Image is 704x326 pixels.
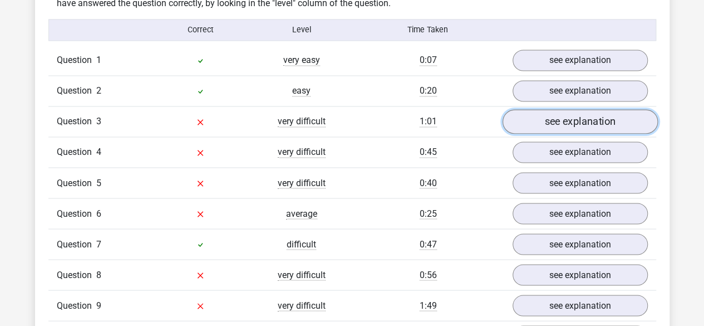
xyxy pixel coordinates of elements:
span: 9 [96,300,101,310]
a: see explanation [502,110,657,134]
span: easy [292,85,311,96]
span: 1:49 [420,300,437,311]
span: 1 [96,55,101,65]
span: Question [57,207,96,220]
a: see explanation [513,50,648,71]
span: 0:56 [420,269,437,280]
span: 0:25 [420,208,437,219]
span: very difficult [278,147,326,158]
span: 2 [96,85,101,96]
div: Time Taken [352,24,504,36]
span: 0:47 [420,239,437,250]
span: Question [57,237,96,251]
span: 5 [96,177,101,188]
span: 7 [96,239,101,249]
span: average [286,208,317,219]
span: 0:20 [420,85,437,96]
span: Question [57,84,96,98]
span: difficult [287,239,316,250]
span: Question [57,268,96,281]
span: 4 [96,147,101,157]
span: 1:01 [420,116,437,127]
span: Question [57,53,96,67]
span: 0:40 [420,177,437,188]
a: see explanation [513,172,648,193]
div: Level [251,24,352,36]
span: very difficult [278,269,326,280]
span: 6 [96,208,101,218]
div: Correct [150,24,251,36]
span: Question [57,299,96,312]
a: see explanation [513,142,648,163]
span: 8 [96,269,101,280]
span: 0:07 [420,55,437,66]
a: see explanation [513,203,648,224]
span: very difficult [278,300,326,311]
span: very difficult [278,177,326,188]
span: 0:45 [420,147,437,158]
a: see explanation [513,264,648,285]
a: see explanation [513,233,648,255]
a: see explanation [513,80,648,101]
span: very difficult [278,116,326,127]
span: Question [57,176,96,189]
span: Question [57,115,96,128]
span: very easy [283,55,320,66]
span: Question [57,145,96,159]
a: see explanation [513,295,648,316]
span: 3 [96,116,101,126]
